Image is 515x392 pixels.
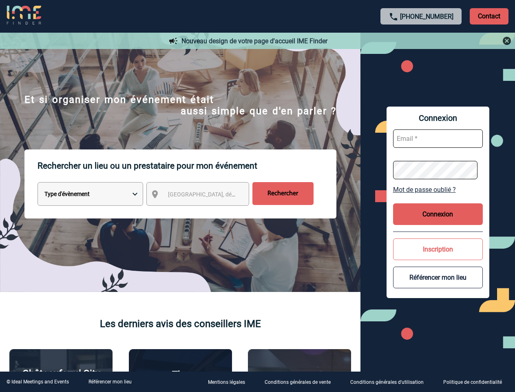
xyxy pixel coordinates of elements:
p: Châteauform' City [GEOGRAPHIC_DATA] [14,368,108,391]
p: Agence 2ISD [272,370,327,381]
div: © Ideal Meetings and Events [7,379,69,385]
p: Conditions générales d'utilisation [350,380,424,385]
a: Référencer mon lieu [88,379,132,385]
p: The [GEOGRAPHIC_DATA] [133,369,228,392]
p: Mentions légales [208,380,245,385]
a: Politique de confidentialité [437,378,515,386]
a: Mentions légales [201,378,258,386]
p: Politique de confidentialité [443,380,502,385]
a: Conditions générales de vente [258,378,344,386]
a: Conditions générales d'utilisation [344,378,437,386]
p: Conditions générales de vente [265,380,331,385]
p: Contact [470,8,508,24]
